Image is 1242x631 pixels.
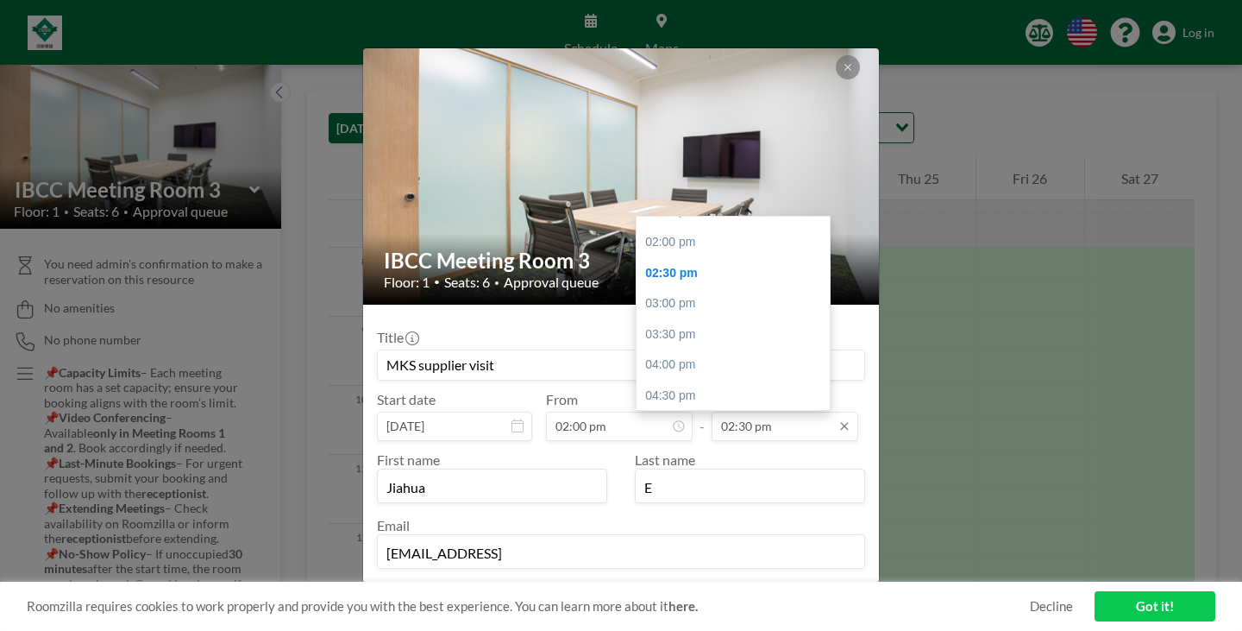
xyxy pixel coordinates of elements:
[699,397,705,435] span: -
[377,391,436,408] label: Start date
[1095,591,1215,622] a: Got it!
[378,473,606,502] input: First name
[434,275,440,288] span: •
[378,539,864,568] input: Email
[377,329,417,346] label: Title
[377,517,410,533] label: Email
[637,227,838,258] div: 02:00 pm
[637,350,838,381] div: 04:00 pm
[504,274,599,291] span: Approval queue
[637,288,838,319] div: 03:00 pm
[635,451,695,468] label: Last name
[384,274,430,291] span: Floor: 1
[27,598,1030,615] span: Roomzilla requires cookies to work properly and provide you with the best experience. You can lea...
[1030,598,1073,615] a: Decline
[494,277,499,288] span: •
[377,451,440,468] label: First name
[636,473,864,502] input: Last name
[378,350,864,380] input: Guest reservation
[637,258,838,289] div: 02:30 pm
[546,391,578,408] label: From
[363,3,881,349] img: 537.jpg
[444,274,490,291] span: Seats: 6
[637,319,838,350] div: 03:30 pm
[668,598,698,614] a: here.
[384,248,860,274] h2: IBCC Meeting Room 3
[637,381,838,412] div: 04:30 pm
